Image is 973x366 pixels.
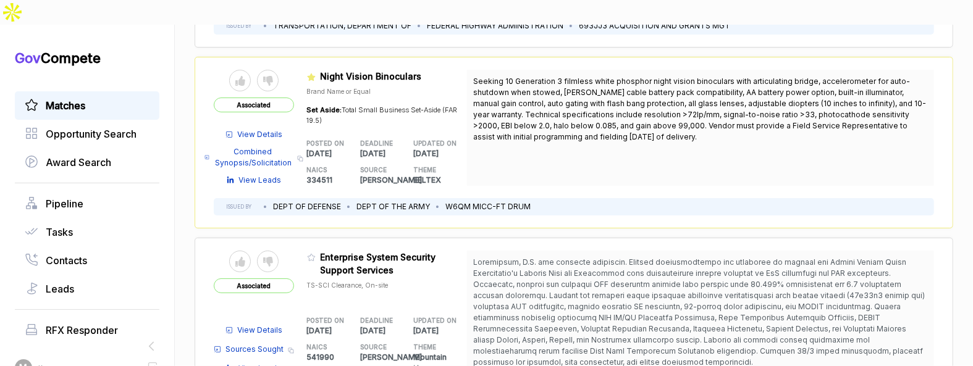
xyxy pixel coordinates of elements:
span: TS-SCI Clearance, On-site [307,281,389,289]
p: 334511 [307,175,361,186]
h1: Compete [15,49,159,67]
h5: UPDATED ON [414,139,448,148]
li: 693JJ3 ACQUISITION AND GRANTS MGT [579,20,730,31]
span: Sources Sought [226,344,284,355]
span: Contacts [46,253,87,268]
a: Sources Sought [214,344,284,355]
h5: SOURCE [360,165,394,175]
h5: DEADLINE [360,316,394,325]
a: Award Search [25,155,150,170]
span: View Leads [239,175,282,186]
a: Combined Synopsis/Solicitation [204,146,293,168]
a: Leads [25,281,150,296]
a: RFX Responder [25,323,150,338]
span: Award Search [46,155,111,170]
h5: UPDATED ON [414,316,448,325]
li: DEPT OF THE ARMY [356,201,430,212]
span: Tasks [46,225,73,239]
span: Combined Synopsis/Solicitation [214,146,293,168]
h5: POSTED ON [307,316,341,325]
span: Associated [214,98,294,112]
span: View Details [238,325,283,336]
p: [DATE] [360,325,414,336]
p: [DATE] [360,148,414,159]
span: Seeking 10 Generation 3 filmless white phosphor night vision binoculars with articulating bridge,... [473,77,926,141]
li: FEDERAL HIGHWAY ADMINISTRATION [427,20,563,31]
h5: THEME [414,165,448,175]
h5: POSTED ON [307,139,341,148]
span: Brand Name or Equal [307,88,371,95]
p: [DATE] [307,325,361,336]
h5: ISSUED BY [226,22,251,30]
p: [DATE] [414,325,468,336]
span: Enterprise System Security Support Services [321,252,436,275]
span: Pipeline [46,196,83,211]
h5: SOURCE [360,343,394,352]
p: [DATE] [414,148,468,159]
a: Tasks [25,225,150,239]
li: DEPT OF DEFENSE [273,201,341,212]
a: Contacts [25,253,150,268]
h5: DEADLINE [360,139,394,148]
span: Total Small Business Set-Aside (FAR 19.5) [307,106,458,125]
a: Pipeline [25,196,150,211]
a: Matches [25,98,150,113]
h5: NAICS [307,165,341,175]
a: Opportunity Search [25,127,150,141]
p: [PERSON_NAME] [360,175,414,186]
p: EELTEX [414,175,468,186]
li: W6QM MICC-FT DRUM [445,201,531,212]
span: Matches [46,98,85,113]
span: Set Aside: [307,106,342,114]
h5: ISSUED BY [226,203,251,210]
span: Night Vision Binoculars [321,71,422,81]
p: [DATE] [307,148,361,159]
span: Associated [214,278,294,293]
p: 541990 [307,352,361,363]
span: View Details [238,129,283,140]
h5: THEME [414,343,448,352]
li: TRANSPORTATION, DEPARTMENT OF [273,20,411,31]
p: [PERSON_NAME] [360,352,414,363]
span: Leads [46,281,74,296]
span: RFX Responder [46,323,118,338]
h5: NAICS [307,343,341,352]
span: Opportunity Search [46,127,137,141]
span: Gov [15,50,41,66]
